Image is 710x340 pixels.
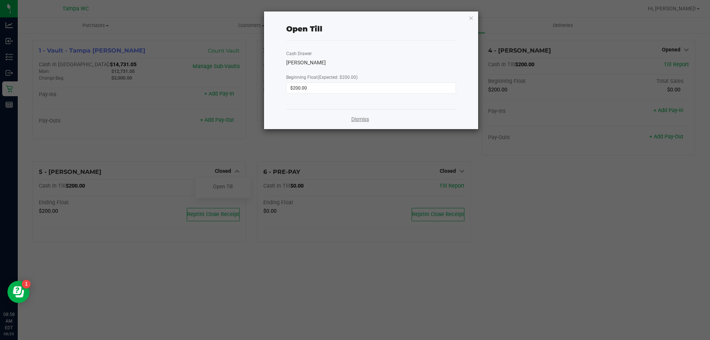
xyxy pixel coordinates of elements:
div: [PERSON_NAME] [286,59,456,67]
span: (Expected: $200.00) [318,75,358,80]
iframe: Resource center unread badge [22,280,31,289]
label: Cash Drawer [286,50,312,57]
span: Beginning Float [286,75,358,80]
div: Open Till [286,23,322,34]
iframe: Resource center [7,281,30,303]
a: Dismiss [351,115,369,123]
